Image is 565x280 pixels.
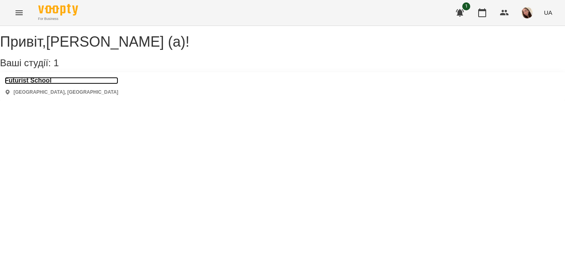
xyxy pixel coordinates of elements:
[14,89,118,96] p: [GEOGRAPHIC_DATA], [GEOGRAPHIC_DATA]
[10,3,29,22] button: Menu
[541,5,555,20] button: UA
[5,77,118,84] a: Futurist School
[38,4,78,16] img: Voopty Logo
[53,57,59,68] span: 1
[522,7,533,18] img: 8e00ca0478d43912be51e9823101c125.jpg
[38,16,78,22] span: For Business
[462,2,470,10] span: 1
[544,8,552,17] span: UA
